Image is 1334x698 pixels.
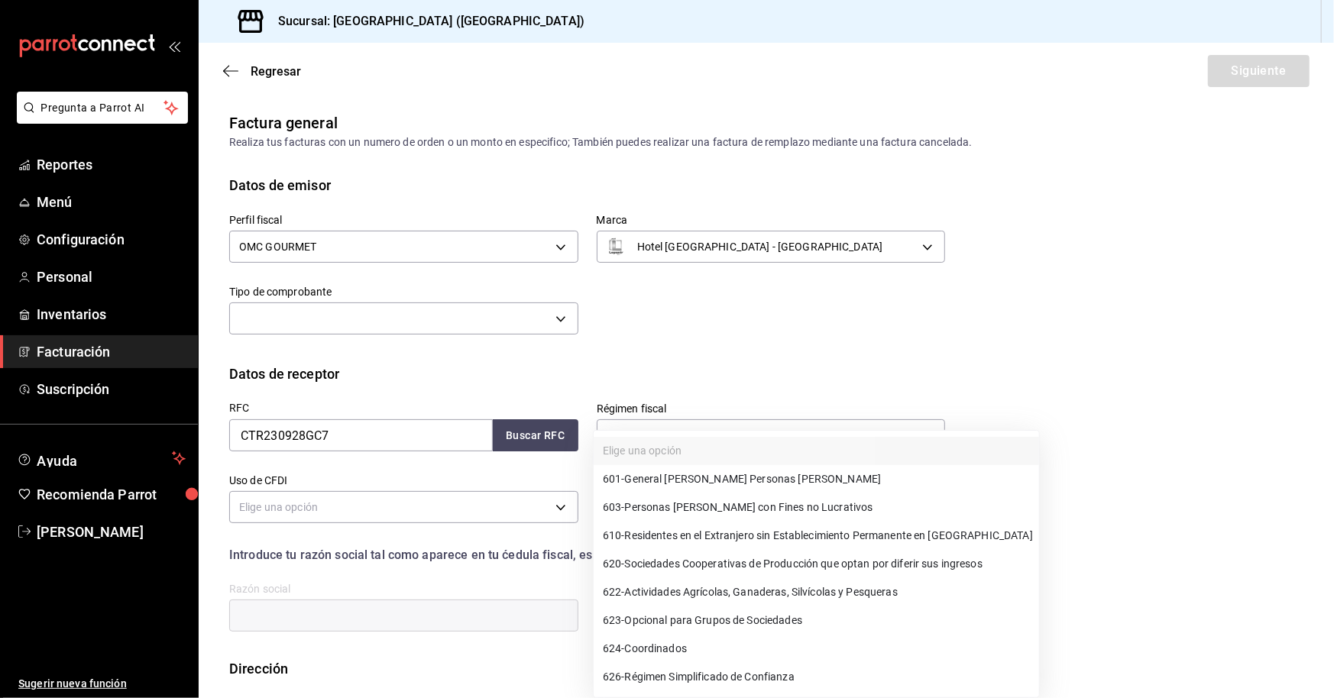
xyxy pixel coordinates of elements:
[603,556,983,572] span: 620 - Sociedades Cooperativas de Producción que optan por diferir sus ingresos
[603,499,873,515] span: 603 - Personas [PERSON_NAME] con Fines no Lucrativos
[603,669,795,685] span: 626 - Régimen Simplificado de Confianza
[603,612,802,629] span: 623 - Opcional para Grupos de Sociedades
[603,471,881,487] span: 601 - General [PERSON_NAME] Personas [PERSON_NAME]
[603,528,1033,544] span: 610 - Residentes en el Extranjero sin Establecimiento Permanente en [GEOGRAPHIC_DATA]
[603,584,898,600] span: 622 - Actividades Agrícolas, Ganaderas, Silvícolas y Pesqueras
[603,641,687,657] span: 624 - Coordinados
